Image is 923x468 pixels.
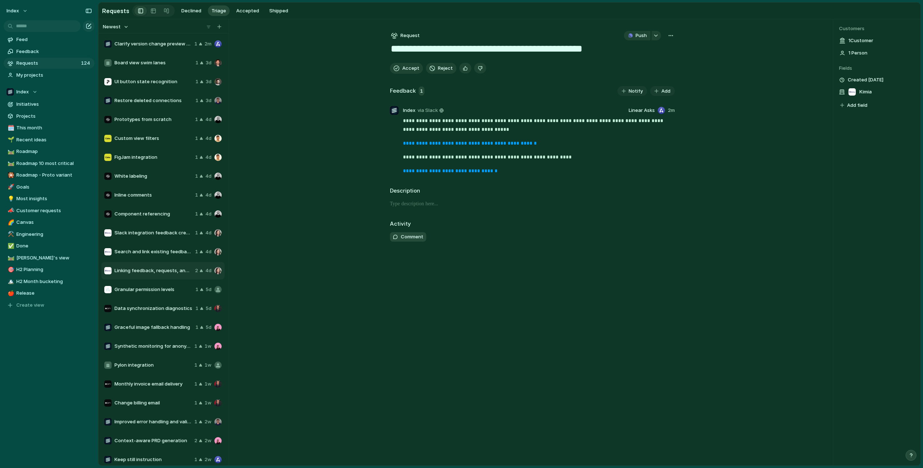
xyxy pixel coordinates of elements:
span: 2m [668,107,675,114]
span: 1w [205,343,211,350]
button: 🛤️ [7,254,14,262]
span: 2 [194,437,197,444]
span: Component referencing [114,210,192,218]
span: Add field [847,102,867,109]
span: 4d [205,248,211,255]
span: 2 [195,267,198,274]
a: My projects [4,70,94,81]
span: Improved error handling and validation [114,418,192,425]
a: 🎇Roadmap - Proto variant [4,170,94,181]
span: 1 [196,59,198,66]
div: 🛤️ [8,159,13,168]
span: 1 [196,97,198,104]
div: 🏔️ [8,277,13,286]
button: Comment [390,232,426,242]
span: Projects [16,113,92,120]
button: Add field [839,101,868,110]
button: Request [390,31,421,40]
button: Reject [426,63,456,74]
button: ⚒️ [7,231,14,238]
a: ✅Done [4,241,94,251]
div: 🌱Recent ideas [4,134,94,145]
button: 🌈 [7,219,14,226]
span: 4d [205,116,211,123]
a: ⚒️Engineering [4,229,94,240]
h2: Requests [102,7,129,15]
span: Done [16,242,92,250]
span: Notify [629,88,643,95]
button: Notify [617,86,647,96]
span: Linking feedback, requests, and projects [114,267,192,274]
button: Newest [102,22,130,32]
span: Linear Asks [629,107,655,114]
a: 🚀Goals [4,182,94,193]
span: Created [DATE] [848,76,883,84]
a: 🎯H2 Planning [4,264,94,275]
span: H2 Month bucketing [16,278,92,285]
h2: Activity [390,220,411,228]
span: Comment [401,233,423,241]
button: Create view [4,300,94,311]
span: Custom view filters [114,135,192,142]
span: Slack integration feedback creation [114,229,192,237]
a: 🛤️Roadmap [4,146,94,157]
span: Clarify version change preview and save controls [114,40,192,48]
span: H2 Planning [16,266,92,273]
span: Canvas [16,219,92,226]
a: via Slack [416,106,445,115]
span: 5d [206,324,211,331]
span: Feedback [16,48,92,55]
span: Request [400,32,420,39]
span: 1 [195,116,198,123]
a: 🌈Canvas [4,217,94,228]
span: Shipped [269,7,288,15]
h2: Feedback [390,87,416,95]
span: Reject [438,65,453,72]
a: 💡Most insights [4,193,94,204]
span: 1w [205,399,211,407]
div: 🎯 [8,266,13,274]
button: ✅ [7,242,14,250]
button: Accepted [233,5,263,16]
div: 🗓️This month [4,122,94,133]
button: 🛤️ [7,148,14,155]
div: 🍎Release [4,288,94,299]
button: Shipped [266,5,292,16]
span: Index [403,107,415,114]
span: 2w [205,418,211,425]
span: 1w [205,380,211,388]
span: Create view [16,302,44,309]
span: 1 Customer [849,37,873,44]
span: Synthetic monitoring for anonymous view [114,343,192,350]
span: 4d [205,210,211,218]
button: 🗓️ [7,124,14,132]
span: 4d [205,173,211,180]
span: White labeling [114,173,192,180]
div: 🛤️ [8,254,13,262]
span: Engineering [16,231,92,238]
span: 1 [194,40,197,48]
span: 1 [195,173,198,180]
span: 2w [205,437,211,444]
div: 🌈 [8,218,13,227]
span: 1 [194,418,197,425]
div: ⚒️ [8,230,13,238]
div: 🛤️Roadmap 10 most critical [4,158,94,169]
span: Roadmap 10 most critical [16,160,92,167]
span: Roadmap [16,148,92,155]
button: Accept [390,63,423,74]
span: 3d [206,59,211,66]
span: 1 [194,380,197,388]
span: 1 [195,191,198,199]
span: Feed [16,36,92,43]
span: 1 [419,86,424,96]
span: 124 [81,60,92,67]
button: Triage [208,5,230,16]
span: 1 [195,229,198,237]
span: Customers [839,25,915,32]
span: Search and link existing feedback [114,248,192,255]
